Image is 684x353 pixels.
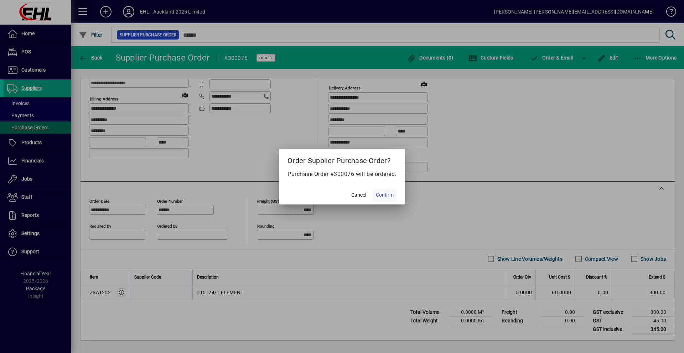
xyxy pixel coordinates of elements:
[376,191,394,199] span: Confirm
[279,149,405,170] h2: Order Supplier Purchase Order?
[287,170,397,178] p: Purchase Order #300076 will be ordered.
[347,189,370,202] button: Cancel
[373,189,397,202] button: Confirm
[351,191,366,199] span: Cancel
